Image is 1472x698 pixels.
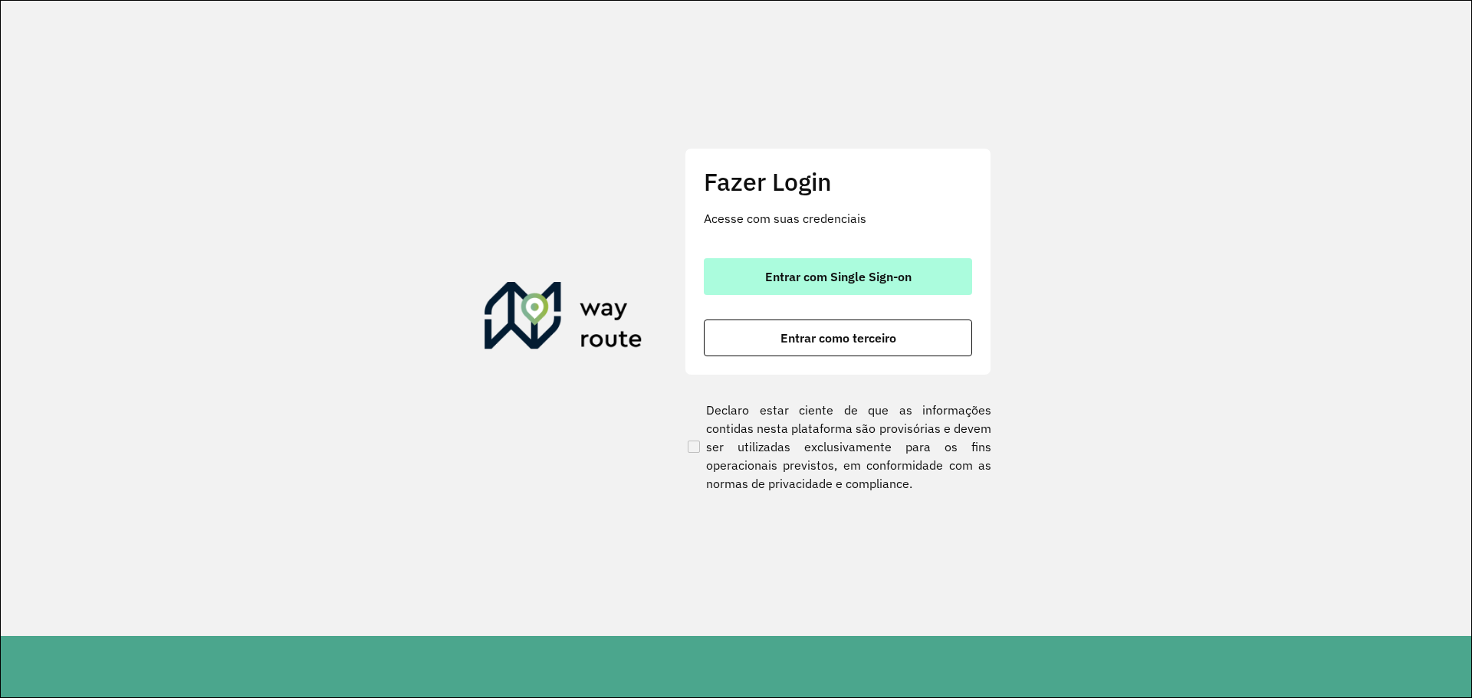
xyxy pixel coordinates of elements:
font: Entrar com Single Sign-on [765,269,912,284]
button: botão [704,258,972,295]
button: botão [704,320,972,356]
font: Fazer Login [704,165,832,198]
img: Roteirizador AmbevTech [485,282,642,356]
font: Entrar como terceiro [780,330,896,346]
font: Declaro estar ciente de que as informações contidas nesta plataforma são provisórias e devem ser ... [706,402,991,491]
font: Acesse com suas credenciais [704,211,866,226]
